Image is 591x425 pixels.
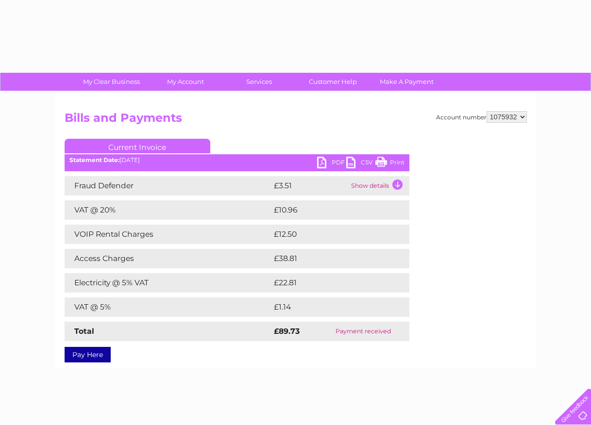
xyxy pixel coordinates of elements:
[65,225,271,244] td: VOIP Rental Charges
[375,157,405,171] a: Print
[65,297,271,317] td: VAT @ 5%
[317,157,346,171] a: PDF
[65,111,527,130] h2: Bills and Payments
[69,156,119,163] b: Statement Date:
[346,157,375,171] a: CSV
[74,327,94,336] strong: Total
[436,111,527,123] div: Account number
[318,322,409,341] td: Payment received
[271,273,389,293] td: £22.81
[65,157,409,163] div: [DATE]
[65,273,271,293] td: Electricity @ 5% VAT
[293,73,373,91] a: Customer Help
[65,176,271,196] td: Fraud Defender
[271,297,384,317] td: £1.14
[271,176,349,196] td: £3.51
[71,73,152,91] a: My Clear Business
[271,200,389,220] td: £10.96
[219,73,299,91] a: Services
[271,249,389,268] td: £38.81
[367,73,447,91] a: Make A Payment
[65,249,271,268] td: Access Charges
[65,200,271,220] td: VAT @ 20%
[271,225,389,244] td: £12.50
[145,73,225,91] a: My Account
[65,347,111,362] a: Pay Here
[349,176,409,196] td: Show details
[65,139,210,153] a: Current Invoice
[274,327,300,336] strong: £89.73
